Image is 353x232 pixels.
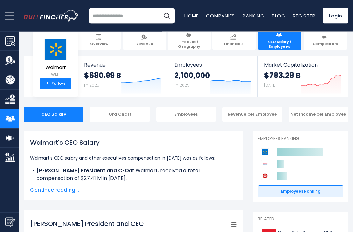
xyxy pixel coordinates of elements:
[123,31,166,50] a: Revenue
[24,107,83,122] div: CEO Salary
[168,56,257,97] a: Employees 2,100,000 FY 2025
[44,39,67,60] img: WMT logo
[171,40,208,49] span: Product / Geography
[272,12,285,19] a: Blog
[168,31,211,50] a: Product / Geography
[258,186,343,198] a: Employees Ranking
[258,136,343,142] p: Employees Ranking
[90,107,150,122] div: Org Chart
[243,12,264,19] a: Ranking
[90,42,108,46] span: Overview
[323,8,348,24] a: Login
[24,10,79,22] img: bullfincher logo
[224,42,243,46] span: Financials
[184,12,198,19] a: Home
[222,107,282,122] div: Revenue per Employee
[136,42,153,46] span: Revenue
[44,65,67,70] span: Walmart
[264,62,341,68] span: Market Capitalization
[44,72,67,78] small: WMT
[258,217,343,222] p: Related
[78,56,168,97] a: Revenue $680.99 B FY 2025
[30,187,237,194] span: Continue reading...
[212,31,256,50] a: Financials
[84,83,99,88] small: FY 2025
[261,172,269,180] img: Target Corporation competitors logo
[289,107,348,122] div: Net Income per Employee
[293,12,315,19] a: Register
[30,167,237,182] li: at Walmart, received a total compensation of $27.41 M in [DATE].
[30,138,237,148] h1: Walmart's CEO Salary
[44,39,67,78] a: Walmart WMT
[174,71,210,81] strong: 2,100,000
[24,10,89,22] a: Go to homepage
[264,71,301,81] strong: $783.28 B
[156,107,216,122] div: Employees
[174,62,251,68] span: Employees
[206,12,235,19] a: Companies
[261,40,298,49] span: CEO Salary / Employees
[84,71,121,81] strong: $680.99 B
[77,31,121,50] a: Overview
[304,31,347,50] a: Competitors
[46,81,49,87] strong: +
[261,149,269,157] img: Walmart competitors logo
[30,220,144,229] tspan: [PERSON_NAME] President and CEO
[258,31,301,50] a: CEO Salary / Employees
[30,155,237,162] p: Walmart's CEO salary and other executives compensation in [DATE] was as follows:
[258,56,348,97] a: Market Capitalization $783.28 B [DATE]
[37,167,129,175] b: [PERSON_NAME] President and CEO
[84,62,162,68] span: Revenue
[174,83,190,88] small: FY 2025
[261,160,269,169] img: Costco Wholesale Corporation competitors logo
[264,83,276,88] small: [DATE]
[313,42,338,46] span: Competitors
[40,78,71,90] a: +Follow
[159,8,175,24] button: Search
